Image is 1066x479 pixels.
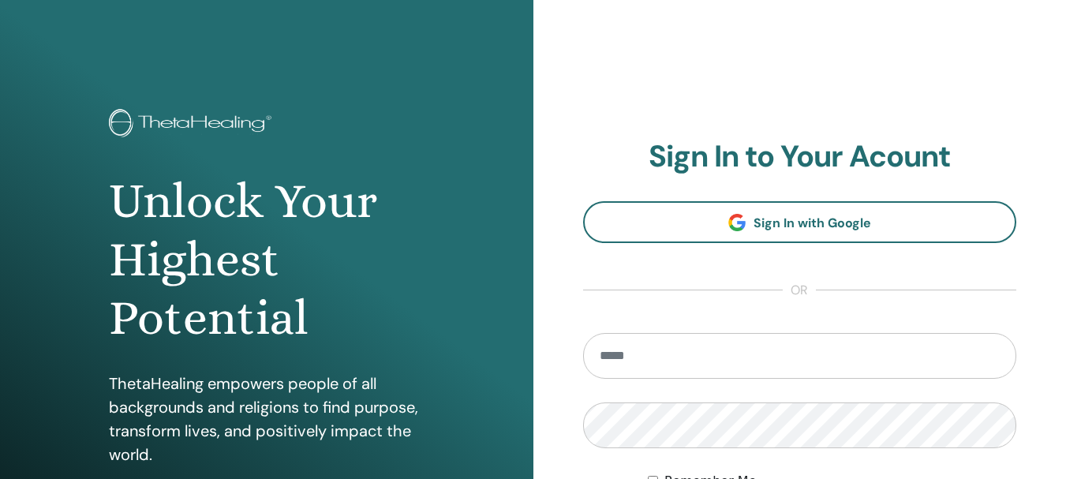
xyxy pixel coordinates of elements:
p: ThetaHealing empowers people of all backgrounds and religions to find purpose, transform lives, a... [109,372,425,466]
h1: Unlock Your Highest Potential [109,172,425,348]
h2: Sign In to Your Acount [583,139,1017,175]
span: Sign In with Google [754,215,871,231]
a: Sign In with Google [583,201,1017,243]
span: or [783,281,816,300]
